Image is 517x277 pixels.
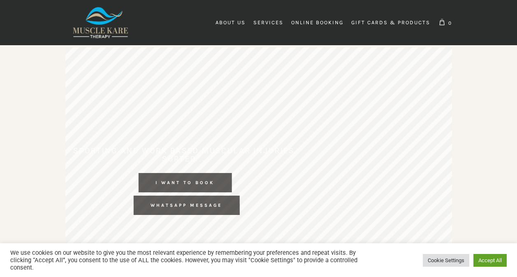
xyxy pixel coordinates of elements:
[250,14,287,31] a: Services
[351,19,430,25] span: Gift Cards & Products
[212,14,249,31] a: About Us
[423,254,469,267] a: Cookie Settings
[133,196,239,215] rs-layer: WHATSAPP MESSAGE
[138,173,232,192] rs-layer: I WANT TO BOOK
[348,14,434,31] a: Gift Cards & Products
[291,19,343,25] span: Online Booking
[10,249,358,271] div: We use cookies on our website to give you the most relevant experience by remembering your prefer...
[253,19,283,25] span: Services
[287,14,347,31] a: Online Booking
[473,254,507,267] a: Accept All
[216,19,246,25] span: About Us
[73,147,294,163] h4: Sporting and Work Based Muscular Injuries SORTED...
